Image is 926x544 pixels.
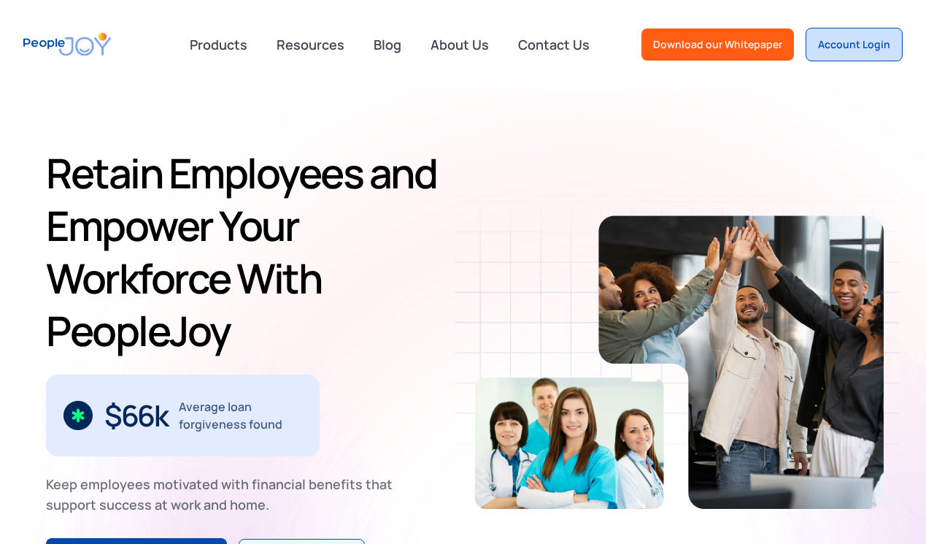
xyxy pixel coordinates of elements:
[653,37,782,52] div: Download our Whitepaper
[598,215,884,509] img: Retain-Employees-PeopleJoy
[365,28,410,61] a: Blog
[23,23,111,65] a: home
[46,147,475,357] h1: Retain Employees and Empower Your Workforce With PeopleJoy
[268,28,353,61] a: Resources
[422,28,498,61] a: About Us
[818,37,890,52] div: Account Login
[806,28,903,61] a: Account Login
[475,378,664,509] img: Retain-Employees-PeopleJoy
[641,28,794,61] a: Download our Whitepaper
[46,375,320,456] div: 2 / 3
[104,404,167,427] div: $66k
[179,398,302,433] div: Average loan forgiveness found
[46,474,405,515] div: Keep employees motivated with financial benefits that support success at work and home.
[181,30,256,59] div: Products
[509,28,598,61] a: Contact Us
